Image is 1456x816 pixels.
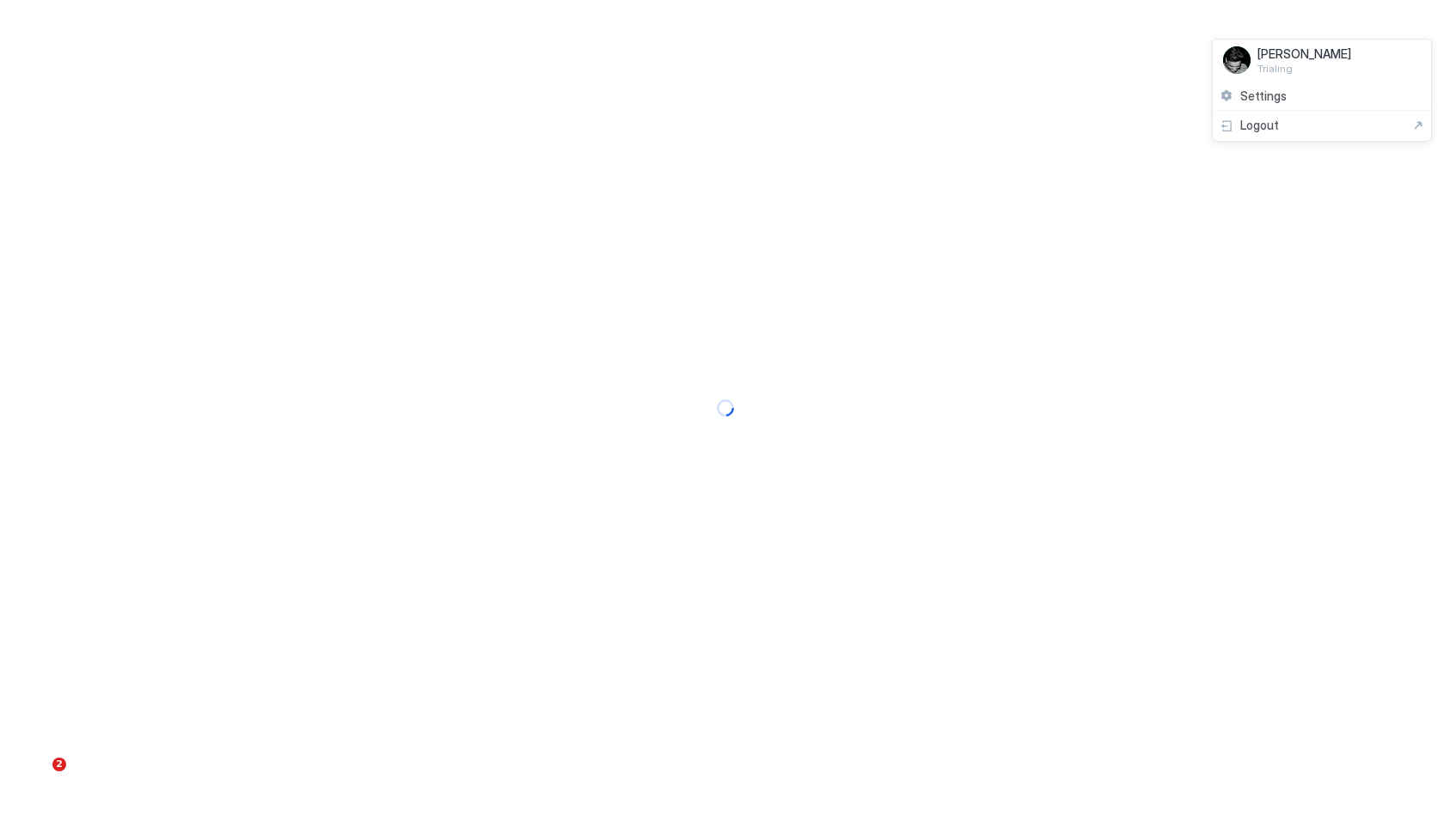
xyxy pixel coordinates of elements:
span: [PERSON_NAME] [1257,46,1351,62]
iframe: Intercom live chat [17,758,58,799]
span: Settings [1240,88,1287,104]
span: Trialing [1257,62,1351,75]
span: 2 [52,758,66,771]
span: Logout [1240,118,1279,133]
